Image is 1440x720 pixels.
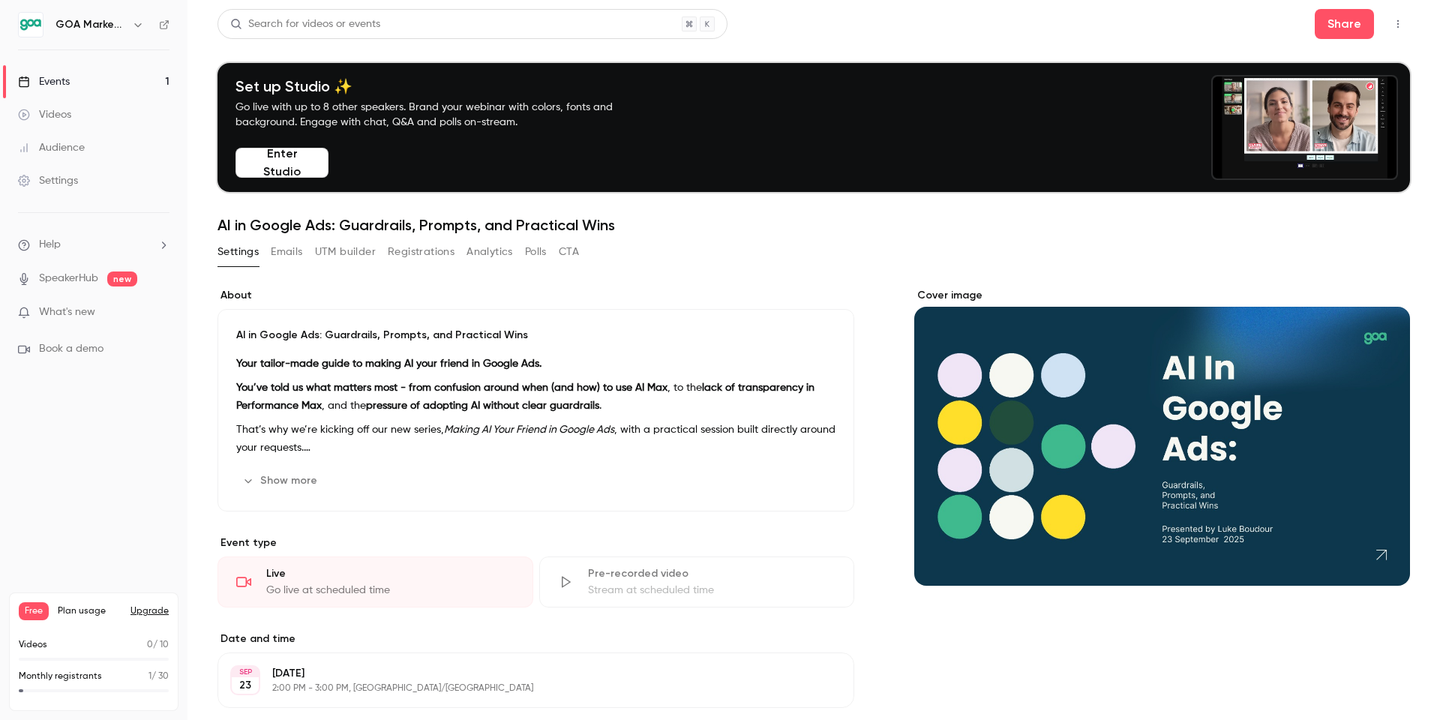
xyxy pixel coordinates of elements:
div: Pre-recorded video [588,566,836,581]
label: Date and time [217,631,854,646]
p: / 30 [148,670,169,683]
button: Share [1315,9,1374,39]
div: Live [266,566,514,581]
strong: Your tailor-made guide to making AI your friend in Google Ads. [236,358,541,369]
button: Enter Studio [235,148,328,178]
button: Emails [271,240,302,264]
button: Registrations [388,240,454,264]
span: new [107,271,137,286]
p: Go live with up to 8 other speakers. Brand your webinar with colors, fonts and background. Engage... [235,100,648,130]
p: 23 [239,678,251,693]
h1: AI in Google Ads: Guardrails, Prompts, and Practical Wins [217,216,1410,234]
em: Making AI Your Friend in Google Ads [444,424,614,435]
span: What's new [39,304,95,320]
label: Cover image [914,288,1410,303]
button: Analytics [466,240,513,264]
p: 2:00 PM - 3:00 PM, [GEOGRAPHIC_DATA]/[GEOGRAPHIC_DATA] [272,682,775,694]
div: Settings [18,173,78,188]
span: Help [39,237,61,253]
label: About [217,288,854,303]
button: Show more [236,469,326,493]
button: Polls [525,240,547,264]
p: Event type [217,535,854,550]
strong: pressure of adopting AI without clear guardrails [366,400,599,411]
div: Videos [18,107,71,122]
iframe: Noticeable Trigger [151,306,169,319]
section: Cover image [914,288,1410,586]
div: Events [18,74,70,89]
li: help-dropdown-opener [18,237,169,253]
button: Upgrade [130,605,169,617]
h6: GOA Marketing [55,17,126,32]
div: Search for videos or events [230,16,380,32]
div: Go live at scheduled time [266,583,514,598]
button: UTM builder [315,240,376,264]
div: Stream at scheduled time [588,583,836,598]
div: LiveGo live at scheduled time [217,556,533,607]
span: Book a demo [39,341,103,357]
h4: Set up Studio ✨ [235,77,648,95]
p: AI in Google Ads: Guardrails, Prompts, and Practical Wins [236,328,835,343]
button: CTA [559,240,579,264]
span: Free [19,602,49,620]
img: GOA Marketing [19,13,43,37]
span: Plan usage [58,605,121,617]
p: , to the , and the . [236,379,835,415]
p: [DATE] [272,666,775,681]
p: Monthly registrants [19,670,102,683]
span: 1 [148,672,151,681]
button: Settings [217,240,259,264]
div: Audience [18,140,85,155]
strong: You’ve told us what matters most - from confusion around when (and how) to use AI Max [236,382,667,393]
a: SpeakerHub [39,271,98,286]
p: Videos [19,638,47,652]
span: 0 [147,640,153,649]
p: That’s why we’re kicking off our new series, , with a practical session built directly around you... [236,421,835,457]
p: / 10 [147,638,169,652]
div: SEP [232,667,259,677]
div: Pre-recorded videoStream at scheduled time [539,556,855,607]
